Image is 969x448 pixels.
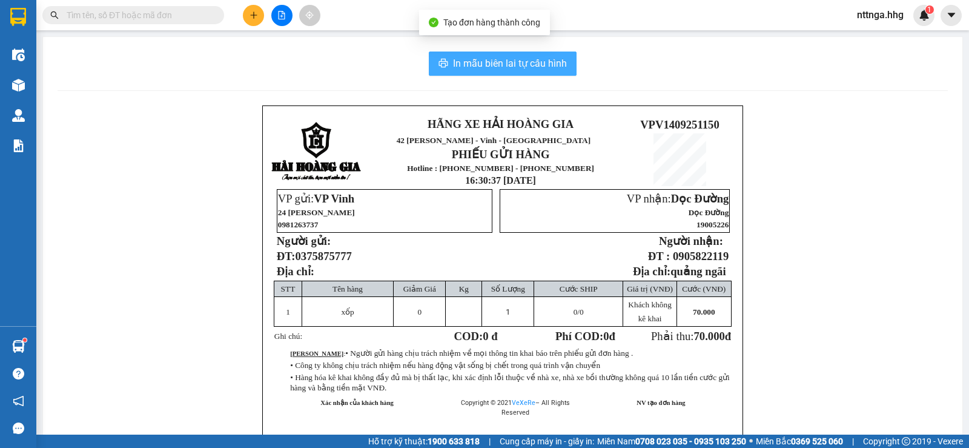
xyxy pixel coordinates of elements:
sup: 1 [23,338,27,342]
span: Miền Nam [597,435,746,448]
span: Tên hàng [332,284,363,293]
strong: Hotline : [PHONE_NUMBER] - [PHONE_NUMBER] [407,164,594,173]
span: /0 [574,307,584,316]
span: Dọc Đường [689,208,729,217]
span: notification [13,395,24,407]
span: • Người gửi hàng chịu trách nhiệm về mọi thông tin khai báo trên phiếu gửi đơn hàng . [345,349,633,358]
span: VP gửi: [278,192,354,205]
span: Cung cấp máy in - giấy in: [500,435,594,448]
strong: 1900 633 818 [428,436,480,446]
strong: PHIẾU GỬI HÀNG [22,89,84,115]
span: 0375875777 [296,250,352,262]
strong: 0708 023 035 - 0935 103 250 [635,436,746,446]
span: plus [250,11,258,19]
span: nttnga.hhg [847,7,913,22]
strong: 0369 525 060 [791,436,843,446]
img: icon-new-feature [919,10,930,21]
span: Giá trị (VNĐ) [627,284,673,293]
button: plus [243,5,264,26]
span: 16:30:37 [DATE] [465,175,536,186]
img: warehouse-icon [12,340,25,353]
span: VP nhận: [627,192,729,205]
img: warehouse-icon [12,48,25,61]
span: file-add [277,11,286,19]
img: warehouse-icon [12,109,25,122]
span: Cước (VNĐ) [682,284,726,293]
span: 0 đ [483,330,497,343]
strong: COD: [454,330,498,343]
span: Hỗ trợ kỹ thuật: [368,435,480,448]
span: đ [725,330,731,343]
span: In mẫu biên lai tự cấu hình [453,56,567,71]
span: 1 [927,5,931,14]
strong: HÃNG XE HẢI HOÀNG GIA [15,12,91,38]
span: 1 [506,307,510,316]
strong: Người nhận: [659,235,723,247]
span: Địa chỉ: [277,265,314,278]
span: 0 [603,330,609,343]
strong: Người gửi: [277,235,331,247]
span: question-circle [13,368,24,379]
button: file-add [271,5,293,26]
strong: NV tạo đơn hàng [637,400,685,406]
span: Kg [459,284,469,293]
span: : [290,350,633,357]
span: Ghi chú: [274,332,302,341]
span: check-circle [429,18,438,27]
span: 24 [PERSON_NAME] [278,208,355,217]
img: logo [271,122,362,182]
span: Copyright © 2021 – All Rights Reserved [461,399,570,416]
span: caret-down [946,10,957,21]
span: [PERSON_NAME] [634,434,687,441]
strong: [PERSON_NAME] [290,350,343,357]
strong: ĐT: [277,250,352,262]
strong: quảng ngãi [670,265,726,278]
span: 0 [418,307,422,316]
span: Dọc Đường [671,192,729,205]
span: 42 [PERSON_NAME] - Vinh - [GEOGRAPHIC_DATA] [8,41,95,72]
span: | [852,435,854,448]
span: 19005226 [696,220,729,229]
span: | [489,435,491,448]
span: message [13,423,24,434]
span: STT [281,284,296,293]
span: Cước SHIP [560,284,598,293]
span: 1 [286,307,290,316]
sup: 1 [925,5,934,14]
a: VeXeRe [512,399,535,407]
span: Tạo đơn hàng thành công [443,18,540,27]
span: xốp [341,307,354,316]
button: caret-down [941,5,962,26]
strong: Phí COD: đ [555,330,615,343]
span: printer [438,58,448,70]
span: • Công ty không chịu trách nhiệm nếu hàng động vật sống bị chết trong quá trình vận chuyển [290,361,600,370]
img: logo [4,50,7,110]
span: 42 [PERSON_NAME] - Vinh - [GEOGRAPHIC_DATA] [397,136,591,145]
span: VPV1409251150 [640,118,719,131]
span: 0905822119 [673,250,729,262]
span: ⚪️ [749,439,753,444]
span: aim [305,11,314,19]
span: Giảm Giá [403,284,436,293]
span: copyright [902,437,910,446]
span: 70.000 [693,330,724,343]
strong: HÃNG XE HẢI HOÀNG GIA [428,118,574,130]
span: 0981263737 [278,220,319,229]
button: printerIn mẫu biên lai tự cấu hình [429,52,577,76]
span: Phải thu: [651,330,731,343]
button: aim [299,5,320,26]
span: search [50,11,59,19]
span: • Hàng hóa kê khai không đầy đủ mà bị thất lạc, khi xác định lỗi thuộc về nhà xe, nhà xe bồi thườ... [290,373,730,392]
img: logo-vxr [10,8,26,26]
img: warehouse-icon [12,79,25,92]
span: Khách không kê khai [628,300,671,323]
img: solution-icon [12,139,25,152]
input: Tìm tên, số ĐT hoặc mã đơn [67,8,210,22]
strong: Địa chỉ: [633,265,670,278]
span: Miền Bắc [756,435,843,448]
span: VP Vinh [314,192,354,205]
span: 70.000 [693,307,715,316]
strong: ĐT : [648,250,670,262]
span: Số Lượng [491,284,525,293]
span: 0 [574,307,578,316]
